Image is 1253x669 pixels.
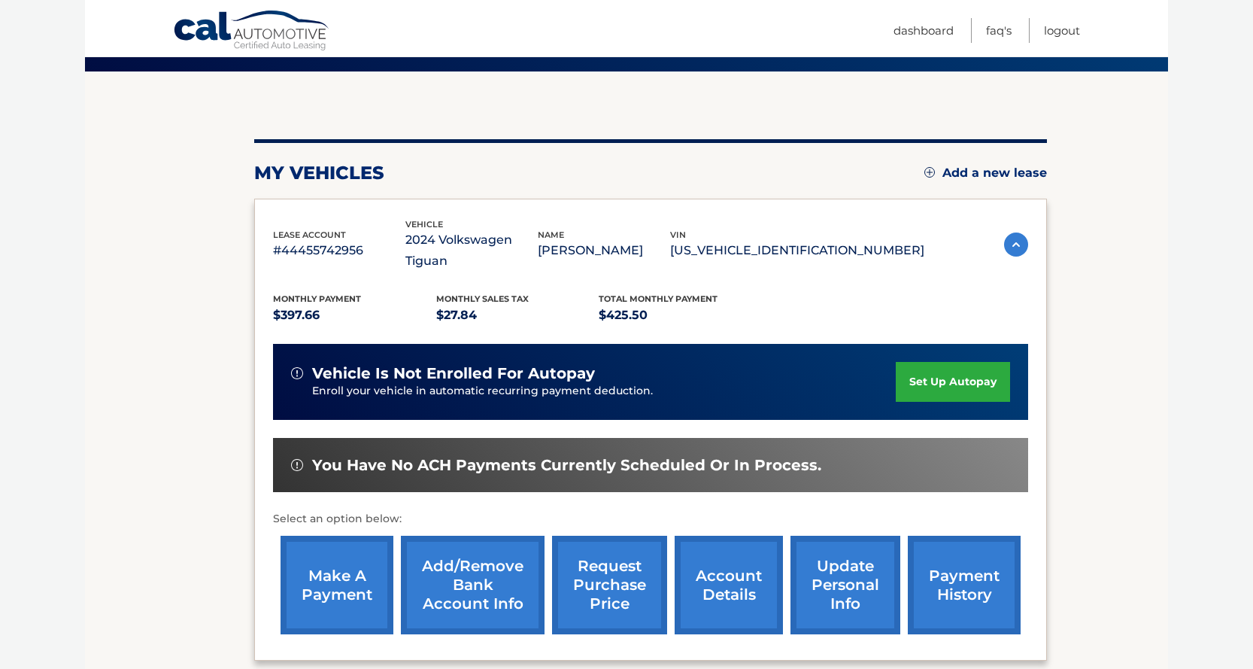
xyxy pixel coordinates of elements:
a: request purchase price [552,536,667,634]
p: $397.66 [273,305,436,326]
a: make a payment [281,536,393,634]
a: Dashboard [893,18,954,43]
span: vehicle is not enrolled for autopay [312,364,595,383]
h2: my vehicles [254,162,384,184]
a: Add/Remove bank account info [401,536,545,634]
span: vin [670,230,686,240]
a: Cal Automotive [173,10,331,53]
a: Logout [1044,18,1080,43]
p: 2024 Volkswagen Tiguan [405,230,538,272]
a: account details [675,536,783,634]
p: Select an option below: [273,510,1028,528]
a: Add a new lease [924,166,1047,181]
span: vehicle [405,219,443,230]
a: set up autopay [896,362,1010,402]
a: FAQ's [986,18,1012,43]
span: Monthly Payment [273,293,361,304]
span: You have no ACH payments currently scheduled or in process. [312,456,821,475]
a: payment history [908,536,1021,634]
p: Enroll your vehicle in automatic recurring payment deduction. [312,383,896,400]
a: update personal info [790,536,900,634]
img: alert-white.svg [291,367,303,379]
p: $27.84 [436,305,599,326]
span: lease account [273,230,346,240]
p: [US_VEHICLE_IDENTIFICATION_NUMBER] [670,240,924,261]
span: name [538,230,564,240]
span: Monthly sales Tax [436,293,529,304]
span: Total Monthly Payment [599,293,718,304]
p: [PERSON_NAME] [538,240,670,261]
img: alert-white.svg [291,459,303,471]
img: accordion-active.svg [1004,233,1028,257]
img: add.svg [924,167,935,178]
p: $425.50 [599,305,762,326]
p: #44455742956 [273,240,405,261]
